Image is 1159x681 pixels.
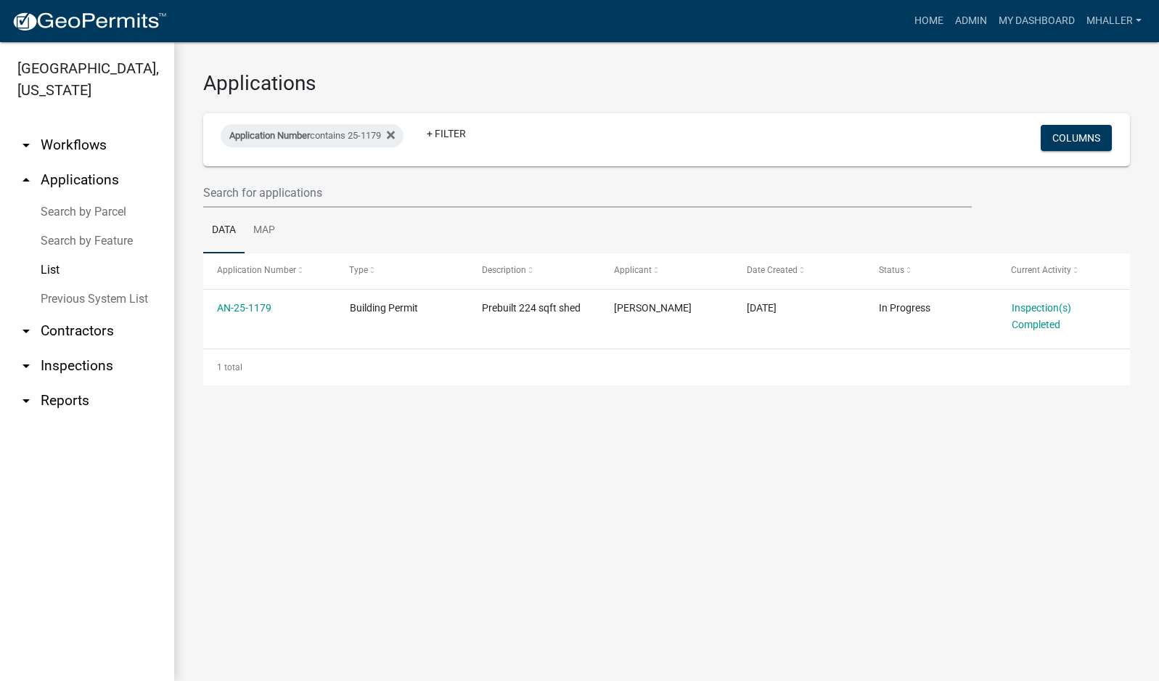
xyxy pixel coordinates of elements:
span: Type [350,265,369,275]
i: arrow_drop_down [17,136,35,154]
span: Date Created [747,265,798,275]
i: arrow_drop_up [17,171,35,189]
span: In Progress [879,302,930,314]
datatable-header-cell: Current Activity [998,253,1130,288]
datatable-header-cell: Applicant [600,253,732,288]
a: + Filter [415,121,478,147]
span: Applicant [614,265,652,275]
a: Home [909,7,949,35]
datatable-header-cell: Status [865,253,997,288]
button: Columns [1041,125,1112,151]
a: mhaller [1081,7,1147,35]
span: Prebuilt 224 sqft shed [482,302,581,314]
i: arrow_drop_down [17,392,35,409]
a: Admin [949,7,993,35]
a: My Dashboard [993,7,1081,35]
div: contains 25-1179 [221,124,404,147]
i: arrow_drop_down [17,322,35,340]
input: Search for applications [203,178,972,208]
datatable-header-cell: Date Created [733,253,865,288]
h3: Applications [203,71,1130,96]
datatable-header-cell: Application Number [203,253,335,288]
a: Map [245,208,284,254]
a: AN-25-1179 [217,302,271,314]
span: 07/03/2025 [747,302,777,314]
span: Status [879,265,904,275]
datatable-header-cell: Description [468,253,600,288]
datatable-header-cell: Type [335,253,467,288]
a: Data [203,208,245,254]
span: Building Permit [350,302,418,314]
a: Inspection(s) Completed [1012,302,1071,330]
span: Application Number [217,265,296,275]
i: arrow_drop_down [17,357,35,375]
div: 1 total [203,349,1130,386]
span: Description [482,265,526,275]
span: Tracy Thompson [614,302,692,314]
span: Application Number [229,130,310,141]
span: Current Activity [1012,265,1072,275]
